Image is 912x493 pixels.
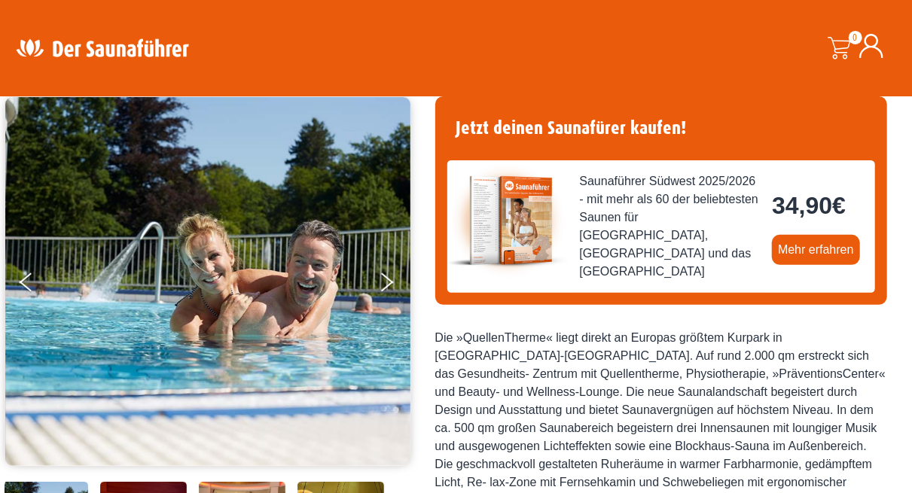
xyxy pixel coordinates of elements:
h4: Jetzt deinen Saunafürer kaufen! [447,108,875,148]
bdi: 34,90 [772,192,846,219]
span: Saunaführer Südwest 2025/2026 - mit mehr als 60 der beliebtesten Saunen für [GEOGRAPHIC_DATA], [G... [580,172,761,281]
a: Mehr erfahren [772,235,860,265]
span: € [832,192,846,219]
button: Next [378,266,416,304]
span: 0 [849,31,862,44]
button: Previous [20,266,57,304]
img: der-saunafuehrer-2025-suedwest.jpg [447,160,568,281]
